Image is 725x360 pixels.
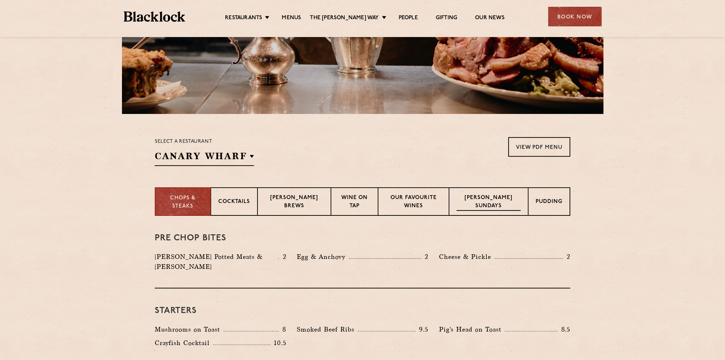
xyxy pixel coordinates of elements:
div: Book Now [548,7,602,26]
a: Menus [282,15,301,22]
p: Pig's Head on Toast [439,324,505,334]
p: Smoked Beef Ribs [297,324,358,334]
img: BL_Textured_Logo-footer-cropped.svg [124,11,185,22]
h2: Canary Wharf [155,150,254,166]
p: Pudding [536,198,562,207]
a: People [399,15,418,22]
p: 2 [421,252,428,261]
a: Our News [475,15,505,22]
p: [PERSON_NAME] Potted Meats & [PERSON_NAME] [155,252,278,272]
p: Cocktails [218,198,250,207]
p: [PERSON_NAME] Sundays [456,194,521,211]
p: 8.5 [557,325,570,334]
a: Gifting [436,15,457,22]
p: Select a restaurant [155,137,254,146]
p: Wine on Tap [338,194,370,211]
p: 2 [279,252,286,261]
p: Mushrooms on Toast [155,324,224,334]
p: 10.5 [270,338,286,348]
p: Chops & Steaks [163,194,203,210]
h3: Starters [155,306,570,315]
p: 9.5 [415,325,428,334]
a: The [PERSON_NAME] Way [310,15,379,22]
a: Restaurants [225,15,262,22]
p: [PERSON_NAME] Brews [265,194,323,211]
a: View PDF Menu [508,137,570,157]
p: Crayfish Cocktail [155,338,213,348]
p: 2 [563,252,570,261]
p: Our favourite wines [386,194,442,211]
h3: Pre Chop Bites [155,234,570,243]
p: Egg & Anchovy [297,252,349,262]
p: 8 [279,325,286,334]
p: Cheese & Pickle [439,252,495,262]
